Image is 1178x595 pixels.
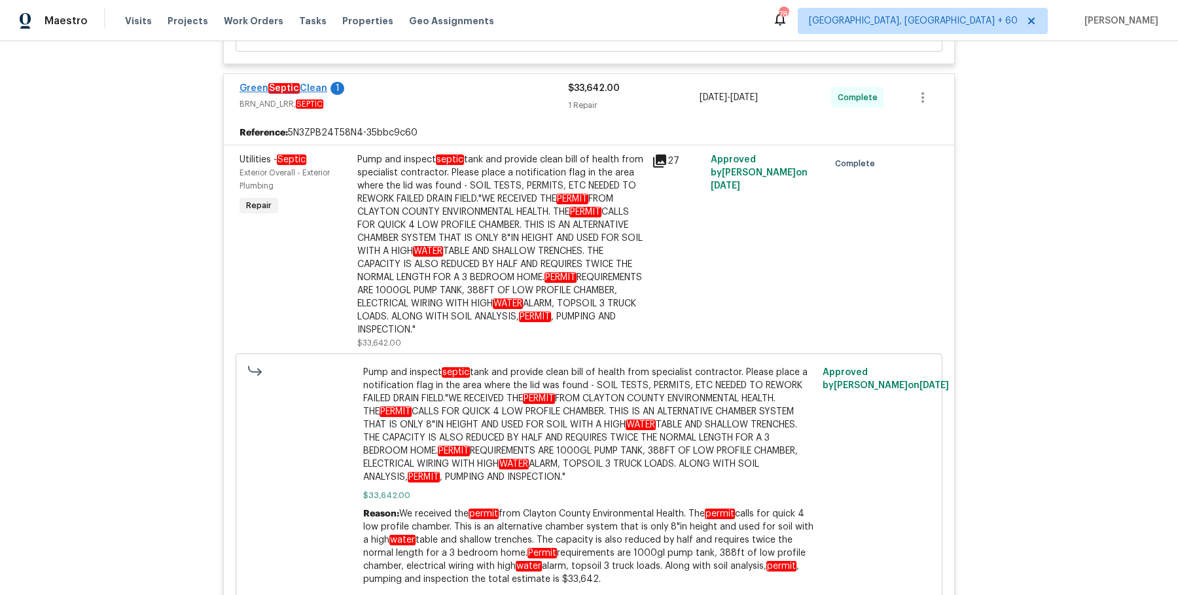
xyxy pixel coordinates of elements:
[730,93,758,102] span: [DATE]
[711,155,808,190] span: Approved by [PERSON_NAME] on
[823,368,949,390] span: Approved by [PERSON_NAME] on
[779,8,788,21] div: 786
[809,14,1018,27] span: [GEOGRAPHIC_DATA], [GEOGRAPHIC_DATA] + 60
[363,509,399,518] span: Reason:
[544,272,577,283] em: PERMIT
[700,91,758,104] span: -
[125,14,152,27] span: Visits
[568,99,700,112] div: 1 Repair
[224,14,283,27] span: Work Orders
[330,82,344,95] div: 1
[409,14,494,27] span: Geo Assignments
[527,548,557,558] em: Permit
[342,14,393,27] span: Properties
[705,509,735,519] em: permit
[1079,14,1158,27] span: [PERSON_NAME]
[268,83,300,94] em: Septic
[626,420,656,430] em: WATER
[516,561,542,571] em: water
[240,98,568,111] span: BRN_AND_LRR,
[168,14,208,27] span: Projects
[224,121,954,145] div: 5N3ZPB24T58N4-35bbc9c60
[568,84,620,93] span: $33,642.00
[299,16,327,26] span: Tasks
[45,14,88,27] span: Maestro
[240,169,330,190] span: Exterior Overall - Exterior Plumbing
[240,154,306,165] span: Utilities -
[442,367,470,378] em: septic
[277,154,306,165] em: Septic
[241,199,277,212] span: Repair
[357,339,401,347] span: $33,642.00
[363,366,815,484] span: Pump and inspect tank and provide clean bill of health from specialist contractor. Please place a...
[469,509,499,519] em: permit
[766,561,796,571] em: permit
[408,472,440,482] em: PERMIT
[240,126,288,139] b: Reference:
[700,93,727,102] span: [DATE]
[523,393,555,404] em: PERMIT
[413,246,443,257] em: WATER
[380,406,412,417] em: PERMIT
[835,157,880,170] span: Complete
[240,83,327,94] a: GreenSepticClean
[357,153,644,336] div: Pump and inspect tank and provide clean bill of health from specialist contractor. Please place a...
[436,154,464,165] em: septic
[556,194,588,204] em: PERMIT
[711,181,740,190] span: [DATE]
[569,207,601,217] em: PERMIT
[363,489,815,502] span: $33,642.00
[493,298,523,309] em: WATER
[652,153,703,169] div: 27
[499,459,529,469] em: WATER
[838,91,883,104] span: Complete
[438,446,470,456] em: PERMIT
[919,381,949,390] span: [DATE]
[296,99,323,109] em: SEPTIC
[389,535,416,545] em: water
[519,312,551,322] em: PERMIT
